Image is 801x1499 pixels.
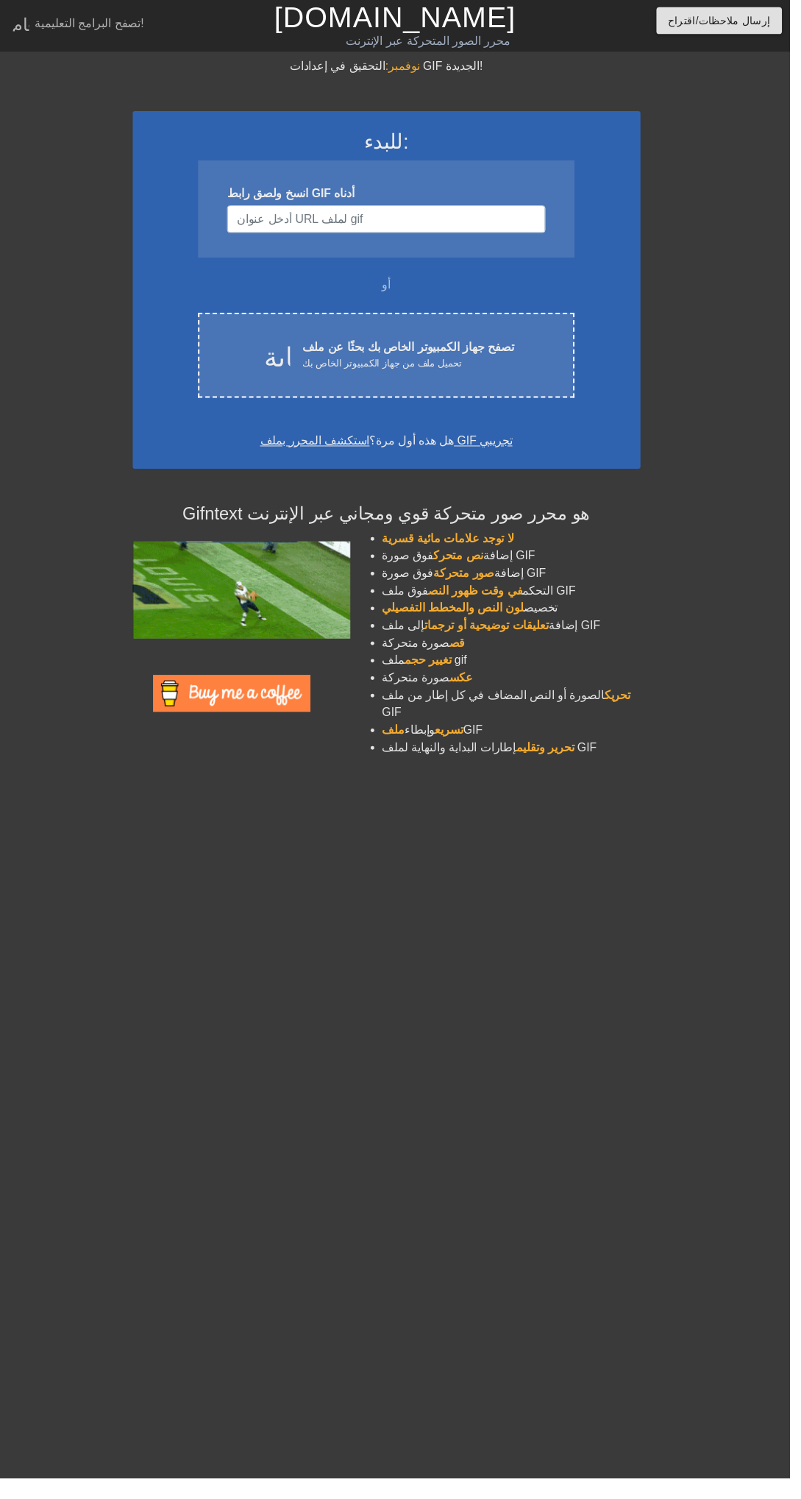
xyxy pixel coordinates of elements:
[230,208,552,236] input: اسم المستخدم
[12,14,104,32] font: قائمة الطعام
[388,283,396,295] font: أو
[391,60,425,73] font: نوفمبر:
[388,628,609,640] font: إلى ملف GIF
[12,14,146,37] a: تصفح البرامج التعليمية!
[531,610,566,623] font: تخصيص
[155,684,315,722] img: اشتري لي قهوة
[439,557,490,570] font: نص متحرك
[666,7,793,35] button: إرسال ملاحظات/اقتراح
[470,734,490,746] font: GIF
[439,575,501,587] font: صور متحركة
[388,575,554,587] font: فوق صورة GIF
[388,645,455,658] font: صورة متحركة
[351,35,518,48] font: محرر الصور المتحركة عبر الإنترنت
[455,681,480,693] font: عكس
[388,751,605,764] font: إطارات البداية والنهاية لملف GIF
[306,346,521,358] font: تصفح جهاز الكمبيوتر الخاص بك بحثًا عن ملف
[388,663,474,676] font: ملف gif
[434,592,530,605] font: في وقت ظهور النص
[530,592,560,605] font: التحكم
[135,549,355,648] img: football_small.gif
[35,18,146,30] font: تصفح البرامج التعليمية!
[293,60,489,73] font: التحقيق في إعدادات GIF الجديدة!
[455,645,471,658] font: قص
[374,441,460,453] font: هل هذه أول مرة؟
[278,1,523,34] a: [DOMAIN_NAME]
[410,734,441,746] font: وإبطاء
[388,539,521,552] font: لا توجد علامات مائية قسرية
[388,734,410,746] font: ملف
[369,132,415,155] font: للبدء:
[491,557,520,570] font: إضافة
[388,698,613,729] font: الصورة أو النص المضاف في كل إطار من ملف GIF
[677,15,781,26] font: إرسال ملاحظات/اقتراح
[388,681,455,693] font: صورة متحركة
[388,610,531,623] font: لون النص والمخطط التفصيلي
[430,628,556,640] font: تعليقات توضيحية أو ترجمات
[556,628,585,640] font: إضافة
[524,751,582,764] font: تحرير وتقليم
[388,592,584,605] font: فوق ملف GIF
[613,698,639,711] font: تحريك
[230,190,359,202] font: انسخ ولصق رابط GIF أدناه
[410,663,458,676] font: تغيير حجم
[388,557,543,570] font: فوق صورة GIF
[264,441,520,453] a: استكشف المحرر بملف GIF تجريبي
[441,734,470,746] font: تسريع
[502,575,531,587] font: إضافة
[268,345,427,372] font: تحميل السحابة
[306,363,469,374] font: تحميل ملف من جهاز الكمبيوتر الخاص بك
[185,511,598,531] font: Gifntext هو محرر صور متحركة قوي ومجاني عبر الإنترنت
